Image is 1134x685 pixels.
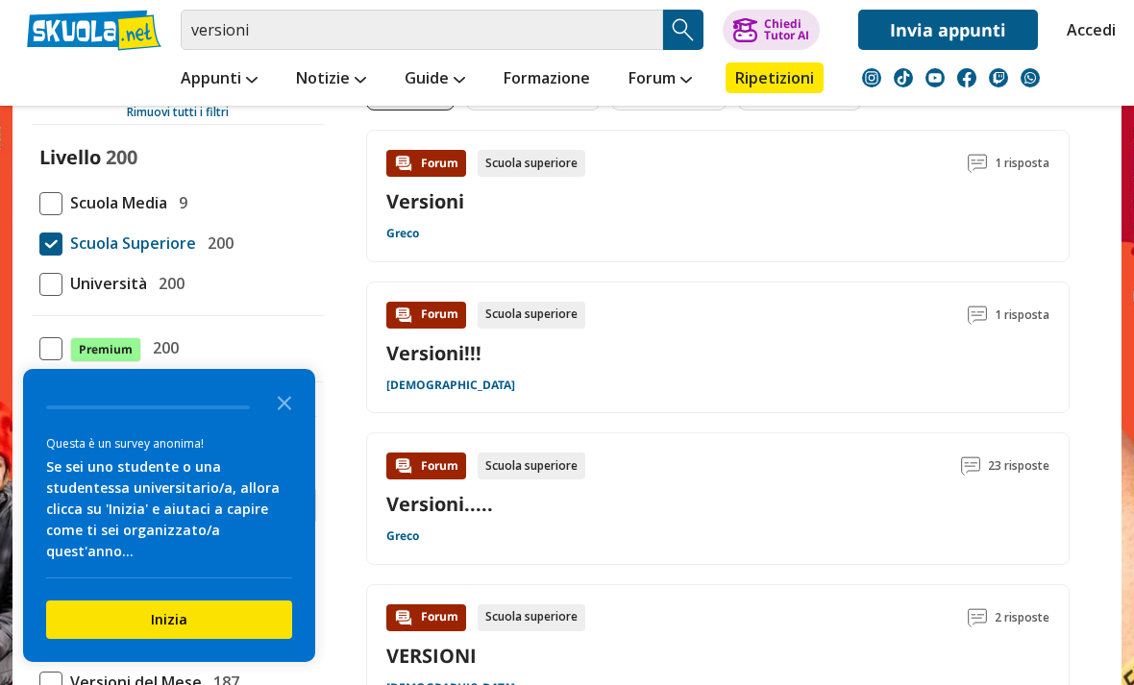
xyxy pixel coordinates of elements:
[46,456,292,562] div: Se sei uno studente o una studentessa universitario/a, allora clicca su 'Inizia' e aiutaci a capi...
[989,68,1008,87] img: twitch
[386,150,466,177] div: Forum
[394,608,413,627] img: Forum contenuto
[386,528,419,544] a: Greco
[995,604,1049,631] span: 2 risposte
[386,188,464,214] a: Versioni
[961,456,980,476] img: Commenti lettura
[1021,68,1040,87] img: WhatsApp
[386,453,466,479] div: Forum
[478,302,585,329] div: Scuola superiore
[663,10,703,50] button: Search Button
[386,302,466,329] div: Forum
[858,10,1038,50] a: Invia appunti
[995,302,1049,329] span: 1 risposta
[32,105,324,120] div: Rimuovi tutti i filtri
[46,600,292,639] button: Inizia
[23,369,315,662] div: Survey
[145,335,179,360] span: 200
[723,10,820,50] button: ChiediTutor AI
[386,226,419,241] a: Greco
[171,190,187,215] span: 9
[925,68,945,87] img: youtube
[1067,10,1107,50] a: Accedi
[957,68,976,87] img: facebook
[386,604,466,631] div: Forum
[176,62,262,97] a: Appunti
[394,456,413,476] img: Forum contenuto
[291,62,371,97] a: Notizie
[726,62,824,93] a: Ripetizioni
[70,337,141,362] span: Premium
[265,382,304,421] button: Close the survey
[386,340,481,366] a: Versioni!!!
[151,271,185,296] span: 200
[478,150,585,177] div: Scuola superiore
[995,150,1049,177] span: 1 risposta
[394,306,413,325] img: Forum contenuto
[862,68,881,87] img: instagram
[968,154,987,173] img: Commenti lettura
[39,144,101,170] label: Livello
[106,144,137,170] span: 200
[624,62,697,97] a: Forum
[894,68,913,87] img: tiktok
[386,491,493,517] a: Versioni.....
[499,62,595,97] a: Formazione
[386,378,515,393] a: [DEMOGRAPHIC_DATA]
[181,10,663,50] input: Cerca appunti, riassunti o versioni
[62,271,147,296] span: Università
[400,62,470,97] a: Guide
[478,453,585,479] div: Scuola superiore
[386,643,477,669] a: VERSIONI
[200,231,234,256] span: 200
[669,15,698,44] img: Cerca appunti, riassunti o versioni
[988,453,1049,479] span: 23 risposte
[62,190,167,215] span: Scuola Media
[46,434,292,453] div: Questa è un survey anonima!
[394,154,413,173] img: Forum contenuto
[62,231,196,256] span: Scuola Superiore
[764,18,809,41] div: Chiedi Tutor AI
[968,306,987,325] img: Commenti lettura
[478,604,585,631] div: Scuola superiore
[968,608,987,627] img: Commenti lettura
